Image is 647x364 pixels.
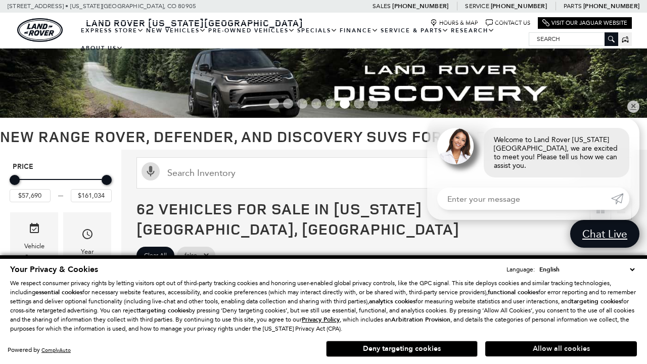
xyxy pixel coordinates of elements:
span: Go to slide 8 [368,99,378,109]
a: Service & Parts [380,22,450,39]
div: Powered by [8,347,71,353]
span: Go to slide 1 [269,99,279,109]
a: Pre-Owned Vehicles [207,22,296,39]
input: Search [529,33,618,45]
span: Land Rover [US_STATE][GEOGRAPHIC_DATA] [86,17,303,29]
div: Year [81,246,94,257]
span: Sales [373,3,391,10]
div: Price [10,171,112,202]
a: Submit [611,188,629,210]
p: We respect consumer privacy rights by letting visitors opt out of third-party tracking cookies an... [10,279,637,333]
span: Go to slide 2 [283,99,293,109]
a: New Vehicles [145,22,207,39]
strong: Arbitration Provision [391,315,450,324]
h5: Price [13,162,109,171]
a: [PHONE_NUMBER] [392,2,448,10]
strong: targeting cookies [138,306,189,314]
strong: functional cookies [488,288,538,296]
a: Contact Us [486,19,530,27]
input: Search Inventory [136,157,632,189]
span: Service [465,3,489,10]
button: Allow all cookies [485,341,637,356]
a: land-rover [17,18,63,42]
a: Chat Live [570,220,639,248]
span: Go to slide 3 [297,99,307,109]
button: Deny targeting cookies [326,341,478,357]
div: Welcome to Land Rover [US_STATE][GEOGRAPHIC_DATA], we are excited to meet you! Please tell us how... [484,128,629,177]
span: Go to slide 4 [311,99,321,109]
span: Parts [564,3,582,10]
div: Maximum Price [102,175,112,185]
strong: essential cookies [35,288,82,296]
strong: targeting cookies [571,297,621,305]
a: [STREET_ADDRESS] • [US_STATE][GEOGRAPHIC_DATA], CO 80905 [8,3,196,10]
span: Go to slide 6 [340,99,350,109]
a: Research [450,22,496,39]
a: [PHONE_NUMBER] [491,2,547,10]
span: Go to slide 7 [354,99,364,109]
a: Land Rover [US_STATE][GEOGRAPHIC_DATA] [80,17,309,29]
span: Chat Live [577,227,632,241]
a: ComplyAuto [41,347,71,353]
nav: Main Navigation [80,22,529,57]
a: Visit Our Jaguar Website [542,19,627,27]
a: [PHONE_NUMBER] [583,2,639,10]
a: Specials [296,22,339,39]
div: Language: [506,266,535,272]
strong: analytics cookies [369,297,415,305]
a: Privacy Policy [302,316,340,323]
a: EXPRESS STORE [80,22,145,39]
img: Agent profile photo [437,128,474,164]
u: Privacy Policy [302,315,340,324]
span: Vehicle [28,220,40,241]
input: Enter your message [437,188,611,210]
span: 62 Vehicles for Sale in [US_STATE][GEOGRAPHIC_DATA], [GEOGRAPHIC_DATA] [136,198,459,239]
span: Go to slide 5 [326,99,336,109]
input: Maximum [71,189,112,202]
svg: Click to toggle on voice search [142,162,160,180]
div: VehicleVehicle Status [10,212,58,270]
div: Minimum Price [10,175,20,185]
a: Finance [339,22,380,39]
span: false [184,249,197,262]
a: About Us [80,39,124,57]
input: Minimum [10,189,51,202]
span: Your Privacy & Cookies [10,264,98,275]
a: Hours & Map [430,19,478,27]
div: Vehicle Status [18,241,51,263]
div: YearYear [63,212,111,270]
span: Year [81,225,94,246]
select: Language Select [537,264,637,275]
img: Land Rover [17,18,63,42]
span: Clear All [144,249,167,262]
